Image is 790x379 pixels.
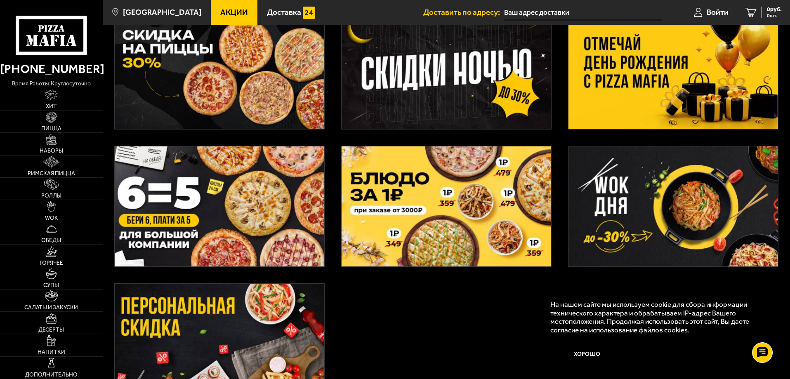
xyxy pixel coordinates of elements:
[550,300,766,334] p: На нашем сайте мы используем cookie для сбора информации технического характера и обрабатываем IP...
[40,260,63,266] span: Горячее
[767,13,782,18] span: 0 шт.
[38,349,65,355] span: Напитки
[25,372,78,378] span: Дополнительно
[707,8,729,16] span: Войти
[41,193,61,199] span: Роллы
[24,305,78,311] span: Салаты и закуски
[767,7,782,12] span: 0 руб.
[423,8,504,16] span: Доставить по адресу:
[220,8,248,16] span: Акции
[38,327,64,333] span: Десерты
[550,342,625,367] button: Хорошо
[41,238,61,243] span: Обеды
[45,215,58,221] span: WOK
[28,171,75,177] span: Римская пицца
[46,104,57,109] span: Хит
[40,148,63,154] span: Наборы
[41,126,61,132] span: Пицца
[267,8,301,16] span: Доставка
[43,282,59,288] span: Супы
[123,8,201,16] span: [GEOGRAPHIC_DATA]
[504,5,662,20] input: Ваш адрес доставки
[303,7,315,19] img: 15daf4d41897b9f0e9f617042186c801.svg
